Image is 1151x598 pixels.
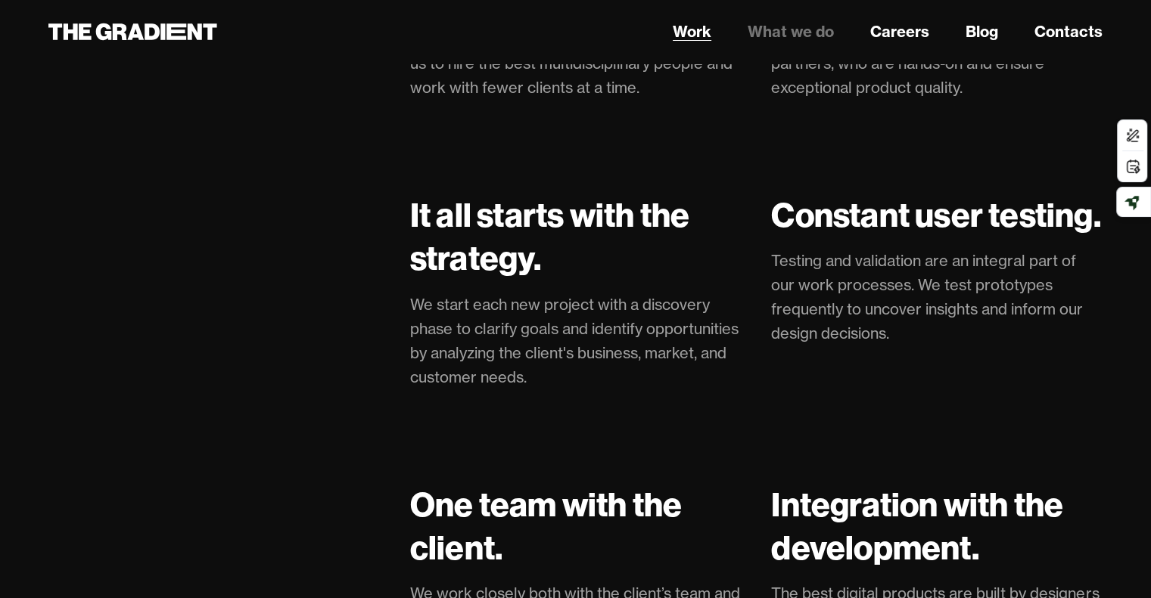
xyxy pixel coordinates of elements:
[771,27,1103,100] p: Each cooperation is led by one of the agency partners, who are hands-on and ensure exceptional pr...
[748,20,834,43] a: What we do
[771,194,1103,237] h4: Constant user testing.
[870,20,929,43] a: Careers
[410,483,742,569] h4: One team with the client.
[410,27,742,100] p: Our agency is intentionally small, that enables us to hire the best multidisciplinary people and ...
[410,194,742,280] h4: It all starts with the strategy.
[966,20,998,43] a: Blog
[771,483,1103,569] h4: Integration with the development.
[771,249,1103,345] p: Testing and validation are an integral part of our work processes. We test prototypes frequently ...
[410,293,742,389] p: We start each new project with a discovery phase to clarify goals and identify opportunities by a...
[673,20,711,43] a: Work
[1034,20,1103,43] a: Contacts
